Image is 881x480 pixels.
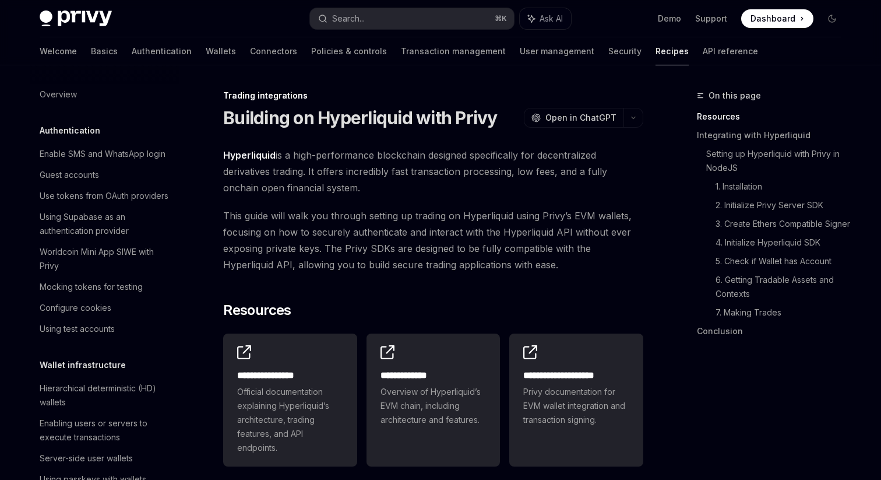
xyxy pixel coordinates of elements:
a: Worldcoin Mini App SIWE with Privy [30,241,179,276]
span: Overview of Hyperliquid’s EVM chain, including architecture and features. [380,385,487,427]
a: Using Supabase as an authentication provider [30,206,179,241]
a: Transaction management [401,37,506,65]
a: Basics [91,37,118,65]
div: Hierarchical deterministic (HD) wallets [40,381,172,409]
a: Guest accounts [30,164,179,185]
a: 5. Check if Wallet has Account [716,252,851,271]
a: Enable SMS and WhatsApp login [30,143,179,164]
a: **** **** ***Overview of Hyperliquid’s EVM chain, including architecture and features. [367,334,501,467]
span: Dashboard [750,13,795,24]
div: Overview [40,87,77,101]
a: Demo [658,13,681,24]
a: Integrating with Hyperliquid [697,126,851,145]
a: Enabling users or servers to execute transactions [30,413,179,448]
span: On this page [709,89,761,103]
a: Wallets [206,37,236,65]
h5: Authentication [40,124,100,138]
a: Overview [30,84,179,105]
a: 6. Getting Tradable Assets and Contexts [716,271,851,303]
a: 2. Initialize Privy Server SDK [716,196,851,215]
span: ⌘ K [495,14,507,23]
button: Search...⌘K [310,8,514,29]
a: Support [695,13,727,24]
span: is a high-performance blockchain designed specifically for decentralized derivatives trading. It ... [223,147,643,196]
div: Worldcoin Mini App SIWE with Privy [40,245,172,273]
div: Using Supabase as an authentication provider [40,210,172,238]
a: Configure cookies [30,297,179,318]
a: Policies & controls [311,37,387,65]
a: Server-side user wallets [30,448,179,469]
a: Hierarchical deterministic (HD) wallets [30,378,179,413]
a: Resources [697,107,851,126]
button: Open in ChatGPT [524,108,623,128]
a: 1. Installation [716,177,851,196]
span: Ask AI [540,13,563,24]
a: Welcome [40,37,77,65]
a: Security [608,37,642,65]
div: Guest accounts [40,168,99,182]
div: Mocking tokens for testing [40,280,143,294]
div: Server-side user wallets [40,451,133,465]
div: Enabling users or servers to execute transactions [40,416,172,444]
a: Authentication [132,37,192,65]
h1: Building on Hyperliquid with Privy [223,107,498,128]
div: Configure cookies [40,301,111,315]
button: Ask AI [520,8,571,29]
a: **** **** **** *Official documentation explaining Hyperliquid’s architecture, trading features, a... [223,334,357,467]
span: Open in ChatGPT [545,112,616,124]
a: Dashboard [741,9,813,28]
a: 7. Making Trades [716,303,851,322]
a: 4. Initialize Hyperliquid SDK [716,233,851,252]
a: Hyperliquid [223,149,276,162]
span: Privy documentation for EVM wallet integration and transaction signing. [523,385,629,427]
span: Resources [223,301,291,320]
div: Using test accounts [40,322,115,336]
span: Official documentation explaining Hyperliquid’s architecture, trading features, and API endpoints. [237,385,343,455]
h5: Wallet infrastructure [40,358,126,372]
a: Setting up Hyperliquid with Privy in NodeJS [706,145,851,177]
a: Recipes [656,37,689,65]
div: Enable SMS and WhatsApp login [40,147,165,161]
a: User management [520,37,594,65]
a: Mocking tokens for testing [30,276,179,297]
a: 3. Create Ethers Compatible Signer [716,215,851,233]
a: API reference [703,37,758,65]
a: Conclusion [697,322,851,341]
span: This guide will walk you through setting up trading on Hyperliquid using Privy’s EVM wallets, foc... [223,208,643,273]
a: Use tokens from OAuth providers [30,185,179,206]
img: dark logo [40,10,112,27]
div: Trading integrations [223,90,643,101]
a: Using test accounts [30,318,179,339]
a: **** **** **** *****Privy documentation for EVM wallet integration and transaction signing. [509,334,643,467]
div: Search... [332,12,365,26]
button: Toggle dark mode [823,9,841,28]
div: Use tokens from OAuth providers [40,189,168,203]
a: Connectors [250,37,297,65]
